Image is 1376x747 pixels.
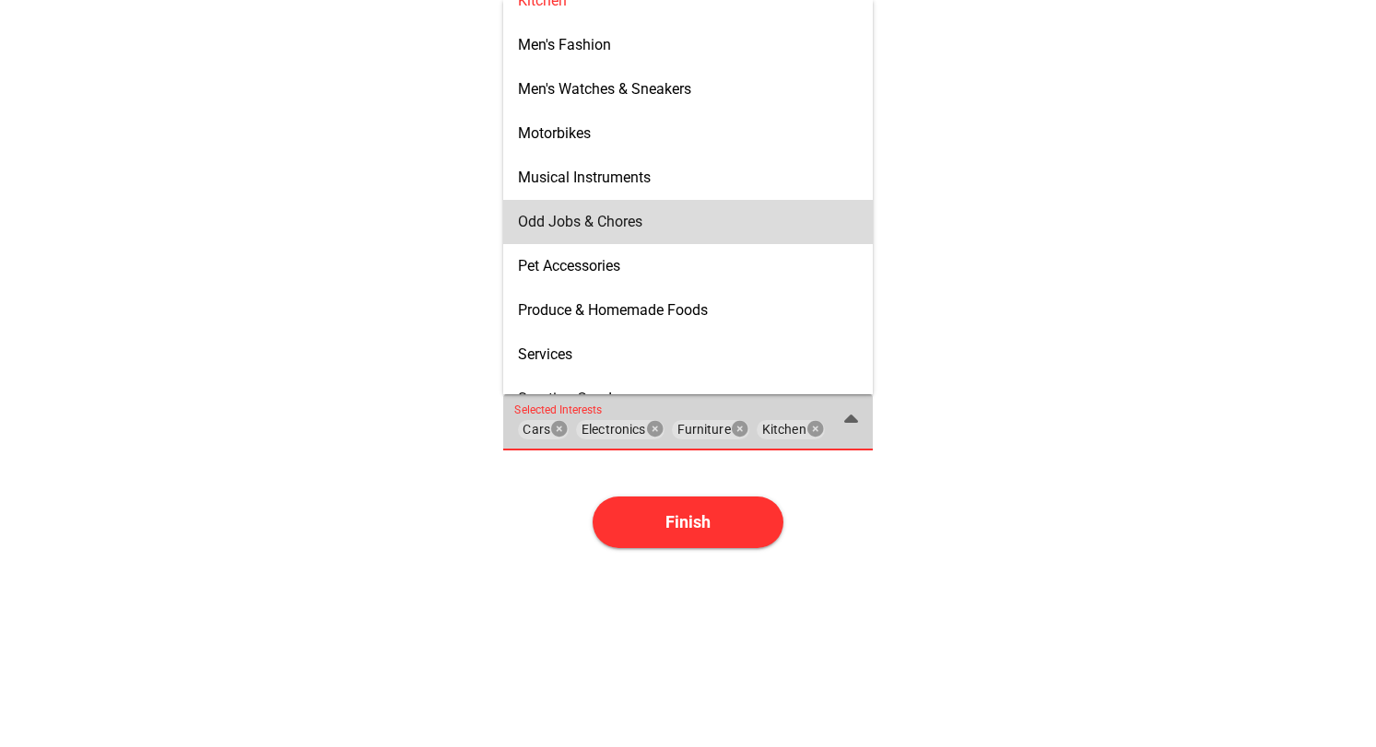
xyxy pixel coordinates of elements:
span: Musical Instruments [518,169,651,186]
span: Pet Accessories [518,257,620,274]
span: Odd Jobs & Chores [518,213,642,230]
span: Produce & Homemade Foods [518,301,708,319]
span: Motorbikes [518,124,591,142]
span: Men's Fashion [518,36,611,53]
i: Remove [552,421,569,438]
span: Cars [523,421,550,438]
i: Remove [647,421,664,438]
span: Sporting Goods [518,390,619,407]
span: Electronics [582,421,645,438]
button: Finish [593,496,783,548]
i: Remove [732,421,748,438]
span: Kitchen [762,421,806,438]
i: Remove [807,421,824,438]
span: Furniture [677,421,731,438]
span: Services [518,345,572,363]
span: Men's Watches & Sneakers [518,80,691,98]
span: Finish [665,512,711,531]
